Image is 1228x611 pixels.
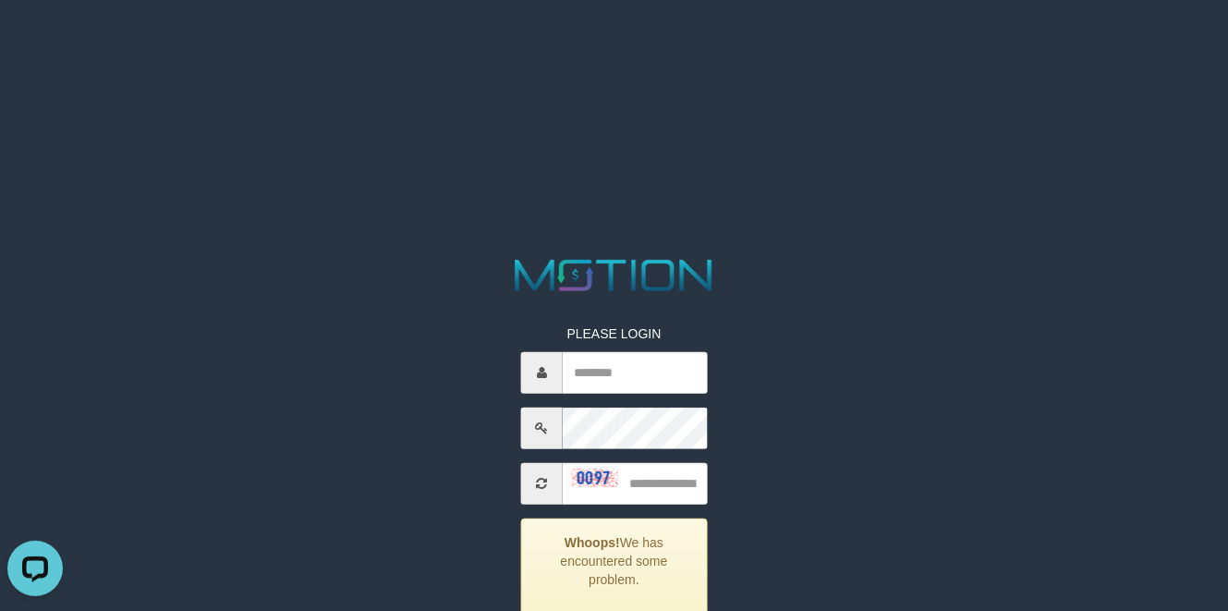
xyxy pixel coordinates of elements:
[506,254,722,297] img: MOTION_logo.png
[565,535,620,550] strong: Whoops!
[572,469,618,487] img: captcha
[521,324,708,343] p: PLEASE LOGIN
[7,7,63,63] button: Open LiveChat chat widget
